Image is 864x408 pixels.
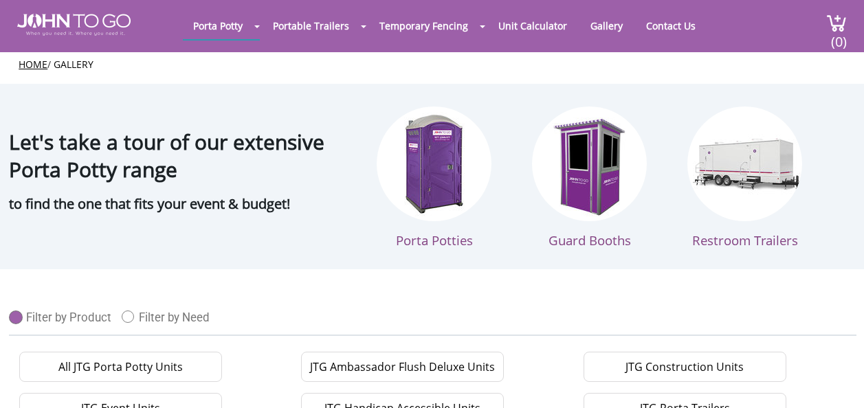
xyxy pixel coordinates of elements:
a: Restroom Trailers [687,106,802,249]
a: Gallery [54,58,93,71]
img: JOHN to go [17,14,131,36]
a: Porta Potty [183,12,253,39]
span: Guard Booths [549,231,631,249]
a: Gallery [580,12,633,39]
a: JTG Ambassador Flush Deluxe Units [301,352,504,382]
a: Temporary Fencing [369,12,478,39]
a: Portable Trailers [263,12,359,39]
a: Filter by Product [9,304,122,324]
iframe: Live Chat Button [806,336,864,394]
p: to find the one that fits your event & budget! [9,190,350,218]
span: Restroom Trailers [692,231,798,249]
a: Home [19,58,47,71]
span: Porta Potties [396,231,473,249]
a: Porta Potties [377,106,491,249]
img: cart a [826,14,847,32]
img: Guard booths [532,106,647,221]
h1: Let's take a tour of our extensive Porta Potty range [9,98,350,183]
ul: / [19,58,845,71]
a: All JTG Porta Potty Units [19,352,222,382]
a: Unit Calculator [488,12,577,39]
a: JTG Construction Units [584,352,786,382]
img: Porta Potties [377,106,491,221]
img: Restroon Trailers [687,106,802,221]
a: Guard Booths [532,106,647,249]
a: Contact Us [636,12,706,39]
span: (0) [831,21,848,51]
a: Filter by Need [122,304,220,324]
